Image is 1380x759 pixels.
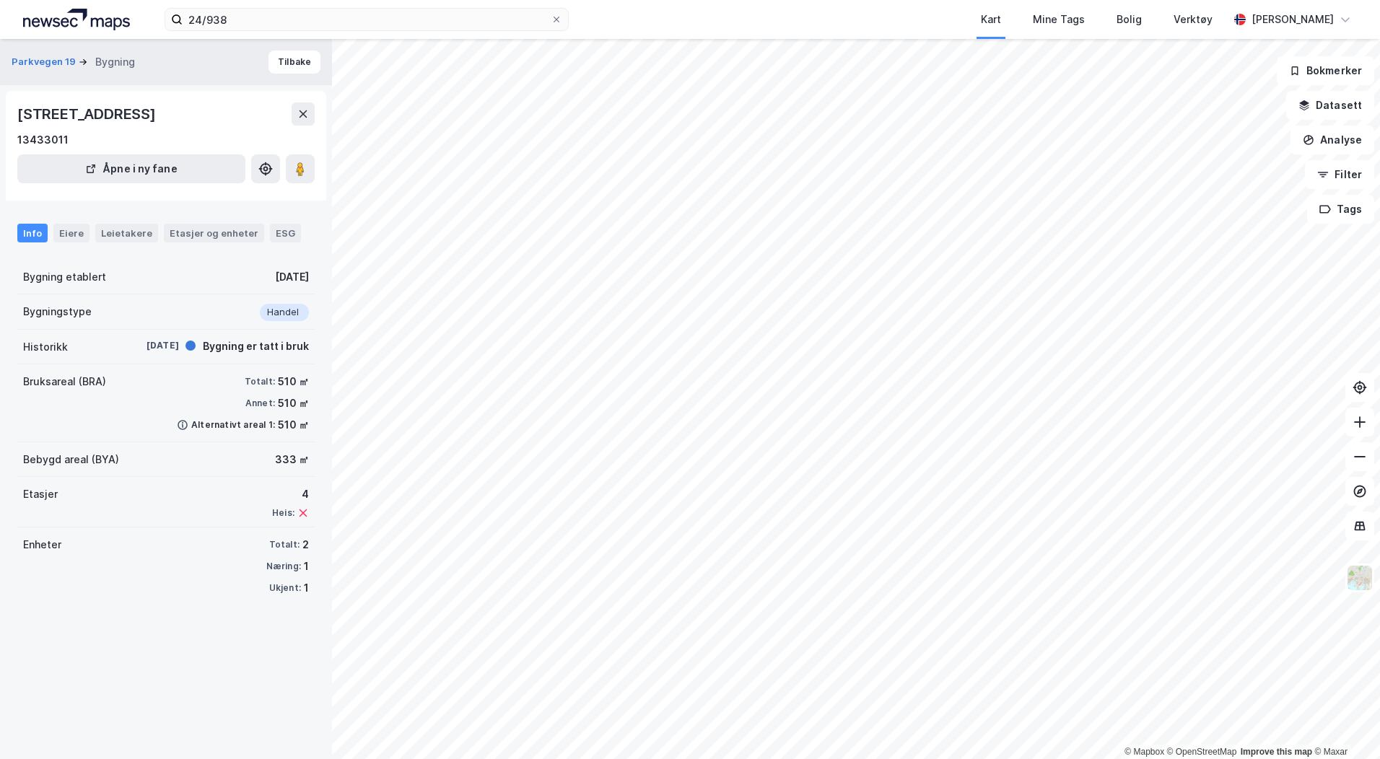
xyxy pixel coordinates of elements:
[268,51,320,74] button: Tilbake
[17,131,69,149] div: 13433011
[245,376,275,387] div: Totalt:
[981,11,1001,28] div: Kart
[1241,747,1312,757] a: Improve this map
[23,303,92,320] div: Bygningstype
[270,224,301,242] div: ESG
[23,268,106,286] div: Bygning etablert
[23,536,61,553] div: Enheter
[183,9,551,30] input: Søk på adresse, matrikkel, gårdeiere, leietakere eller personer
[203,338,309,355] div: Bygning er tatt i bruk
[191,419,275,431] div: Alternativt areal 1:
[1346,564,1374,592] img: Z
[304,558,309,575] div: 1
[245,398,275,409] div: Annet:
[1167,747,1237,757] a: OpenStreetMap
[23,451,119,468] div: Bebygd areal (BYA)
[1124,747,1164,757] a: Mapbox
[23,373,106,390] div: Bruksareal (BRA)
[1117,11,1142,28] div: Bolig
[278,416,309,434] div: 510 ㎡
[302,536,309,553] div: 2
[17,102,159,126] div: [STREET_ADDRESS]
[1308,690,1380,759] div: Kontrollprogram for chat
[1277,56,1374,85] button: Bokmerker
[278,373,309,390] div: 510 ㎡
[1305,160,1374,189] button: Filter
[1308,690,1380,759] iframe: Chat Widget
[266,561,301,572] div: Næring:
[170,227,258,240] div: Etasjer og enheter
[121,339,179,352] div: [DATE]
[272,507,294,519] div: Heis:
[23,338,68,356] div: Historikk
[1286,91,1374,120] button: Datasett
[12,55,79,69] button: Parkvegen 19
[95,53,135,71] div: Bygning
[272,486,309,503] div: 4
[269,539,300,550] div: Totalt:
[17,224,48,242] div: Info
[1033,11,1085,28] div: Mine Tags
[17,154,245,183] button: Åpne i ny fane
[278,395,309,412] div: 510 ㎡
[275,268,309,286] div: [DATE]
[23,486,58,503] div: Etasjer
[95,224,158,242] div: Leietakere
[23,9,130,30] img: logo.a4113a55bc3d86da70a041830d287a7e.svg
[304,579,309,597] div: 1
[275,451,309,468] div: 333 ㎡
[269,582,301,594] div: Ukjent:
[1291,126,1374,154] button: Analyse
[1307,195,1374,224] button: Tags
[53,224,89,242] div: Eiere
[1174,11,1213,28] div: Verktøy
[1252,11,1334,28] div: [PERSON_NAME]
